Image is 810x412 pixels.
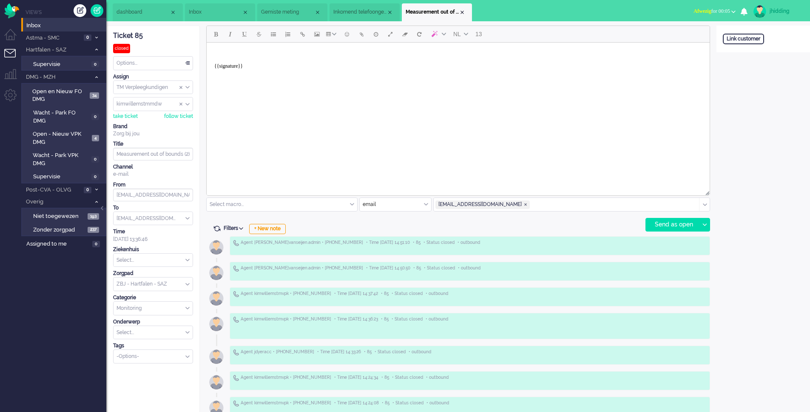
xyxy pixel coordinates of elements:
[206,372,227,393] img: avatar
[366,265,410,271] span: • Time [DATE] 14:50:50
[113,228,193,243] div: [DATE] 13:36:46
[25,239,106,248] a: Assigned to me 0
[241,375,331,381] span: Agent kimwillemstmvpk • [PHONE_NUMBER]
[113,31,193,41] div: Ticket 85
[189,9,242,16] span: Inbox
[223,27,237,41] button: Italic
[381,291,389,297] span: • 85
[33,226,85,234] span: Zonder zorgpad
[310,27,324,41] button: Insert/edit image
[233,375,239,381] img: ic_telephone_grey.svg
[369,27,383,41] button: Delay message
[383,27,398,41] button: Fullscreen
[84,34,91,41] span: 0
[113,342,193,349] div: Tags
[91,114,99,120] span: 0
[423,240,455,246] span: • Status closed
[381,375,389,381] span: • 85
[392,291,423,297] span: • Status closed
[74,4,86,17] div: Create ticket
[330,3,400,21] li: 11966
[26,9,106,16] li: Views
[113,44,130,53] div: closed
[113,246,193,253] div: Ziekenhuis
[753,5,766,18] img: avatar
[426,291,448,297] span: • outbound
[334,316,378,322] span: • Time [DATE] 14:36:23
[4,29,23,48] li: Dashboard menu
[334,375,378,381] span: • Time [DATE] 14:24:34
[382,400,389,406] span: • 85
[233,240,239,246] img: ic_telephone_grey.svg
[449,27,472,41] button: Language
[113,349,193,363] div: Select Tags
[113,181,193,189] div: From
[25,150,105,167] a: Wacht - Park VPK DMG 0
[233,265,239,272] img: ic_telephone_grey.svg
[91,174,99,180] span: 0
[233,316,239,323] img: ic_telephone_grey.svg
[392,375,423,381] span: • Status closed
[233,291,239,297] img: ic_telephone_grey.svg
[25,211,105,220] a: Niet toegewezen 193
[472,27,486,41] button: 13
[398,27,412,41] button: Clear formatting
[33,212,85,220] span: Niet toegewezen
[113,228,193,235] div: Time
[113,130,193,137] div: Zorg bij jou
[33,152,89,167] span: Wacht - Park VPK DMG
[84,187,91,193] span: 0
[206,313,227,335] img: avatar
[453,31,461,37] span: NL
[25,186,81,194] span: Post-CVA - OLVG
[113,163,193,171] div: Channel
[206,288,227,309] img: avatar
[33,60,89,69] span: Supervisie
[257,3,327,21] li: 2814
[4,49,23,68] li: Tickets menu
[458,265,480,271] span: • outbound
[25,86,105,103] a: Open en Nieuw FO DMG 34
[164,113,193,120] div: follow ticket
[113,97,193,111] div: Assign User
[4,69,23,88] li: Supervisor menu
[406,9,459,16] span: Measurement out of bounds (2)
[206,237,227,258] img: avatar
[241,400,331,406] span: Agent kimwillemstmvpk • [PHONE_NUMBER]
[249,224,286,234] div: + New note
[646,218,699,231] div: Send as open
[91,61,99,68] span: 0
[92,135,99,141] span: 4
[25,46,91,54] span: Hartfalen - SAZ
[435,200,530,209] span: noreply+3f794c8f-f701-4bf5-9e08-6b3ba0d79977@zorgbijjouacc.omnidesk.com ❎
[113,171,193,178] div: e-mail
[723,34,764,44] div: Link customer
[4,3,19,18] img: flow_omnibird.svg
[752,5,801,18] a: jhidding
[241,291,331,297] span: Agent kimwillemstmvpk • [PHONE_NUMBER]
[475,31,482,37] span: 13
[113,204,193,212] div: To
[117,9,170,16] span: dashboard
[413,265,421,271] span: • 85
[413,240,421,246] span: • 85
[233,349,239,355] img: ic_telephone_grey.svg
[26,22,106,30] span: Inbox
[295,27,310,41] button: Insert/edit link
[113,212,193,226] div: To
[458,240,480,246] span: • outbound
[409,349,431,355] span: • outbound
[426,375,449,381] span: • outbound
[334,400,379,406] span: • Time [DATE] 14:24:08
[693,8,730,14] span: for 00:05
[25,73,91,81] span: DMG - MZH
[33,130,90,146] span: Open - Nieuw VPK DMG
[33,109,89,125] span: Wacht - Park FO DMG
[206,262,227,283] img: avatar
[693,8,711,14] span: Afwezig
[113,270,193,277] div: Zorgpad
[702,188,710,195] div: Resize
[314,9,321,16] div: Close tab
[25,108,105,125] a: Wacht - Park FO DMG 0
